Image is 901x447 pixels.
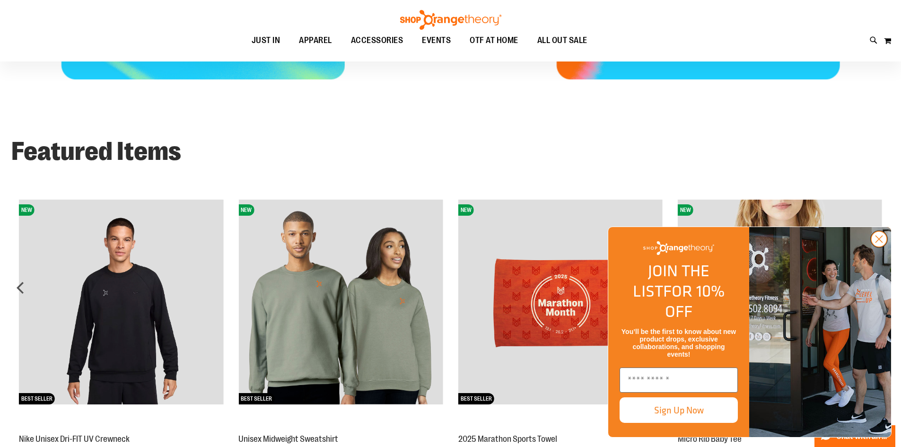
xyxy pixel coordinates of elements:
[870,230,888,248] button: Close dialog
[19,434,130,444] a: Nike Unisex Dri-FIT UV Crewneck
[399,10,503,30] img: Shop Orangetheory
[620,368,738,393] input: Enter email
[620,397,738,423] button: Sign Up Now
[422,30,451,51] span: EVENTS
[470,30,518,51] span: OTF AT HOME
[252,30,280,51] span: JUST IN
[458,204,474,216] span: NEW
[633,259,709,303] span: JOIN THE LIST
[458,200,663,404] img: 2025 Marathon Sports Towel
[678,200,882,404] img: Micro Rib Baby Tee
[621,328,736,358] span: You’ll be the first to know about new product drops, exclusive collaborations, and shopping events!
[19,393,55,404] span: BEST SELLER
[238,393,274,404] span: BEST SELLER
[238,424,443,431] a: Unisex Midweight SweatshirtNEWBEST SELLER
[643,241,714,255] img: Shop Orangetheory
[238,204,254,216] span: NEW
[238,200,443,404] img: Unisex Midweight Sweatshirt
[11,278,30,297] div: prev
[238,434,338,444] a: Unisex Midweight Sweatshirt
[537,30,587,51] span: ALL OUT SALE
[351,30,403,51] span: ACCESSORIES
[19,424,223,431] a: Nike Unisex Dri-FIT UV CrewneckNEWBEST SELLER
[458,434,557,444] a: 2025 Marathon Sports Towel
[663,279,725,323] span: FOR 10% OFF
[458,424,663,431] a: 2025 Marathon Sports TowelNEWBEST SELLER
[598,217,901,447] div: FLYOUT Form
[19,200,223,404] img: Nike Unisex Dri-FIT UV Crewneck
[749,227,891,437] img: Shop Orangtheory
[19,204,35,216] span: NEW
[299,30,332,51] span: APPAREL
[678,204,693,216] span: NEW
[11,137,181,166] strong: Featured Items
[458,393,494,404] span: BEST SELLER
